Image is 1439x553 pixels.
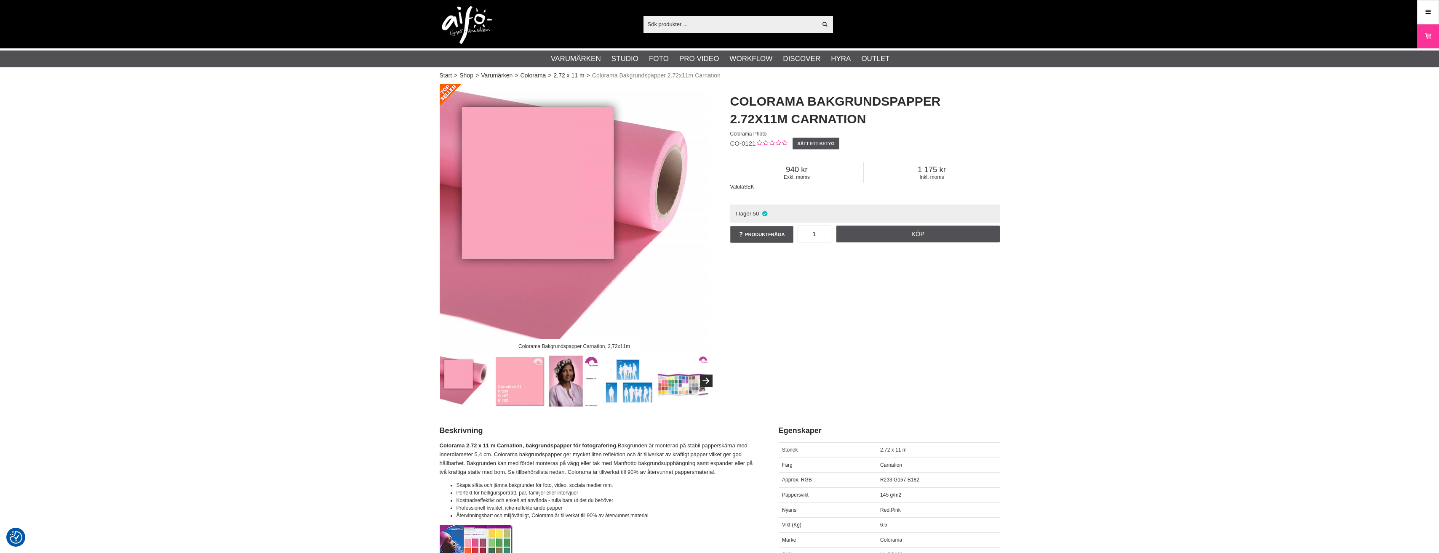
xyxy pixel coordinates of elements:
span: Märke [782,537,796,543]
a: Sätt ett betyg [793,138,839,149]
a: Produktfråga [730,226,793,243]
span: Colorama Photo [730,131,767,137]
span: Pappersvikt [782,492,809,498]
a: Köp [836,226,1000,242]
li: Skapa släta och jämna bakgrunder för foto, video, sociala medier mm. [457,481,758,489]
li: Perfekt för helfigursporträtt, par, familjer eller intervjuer [457,489,758,497]
a: Discover [783,53,820,64]
a: Foto [649,53,669,64]
li: Kostnadseffektivt och enkelt att använda - rulla bara ut det du behöver [457,497,758,504]
h2: Beskrivning [440,425,758,436]
button: Next [700,375,713,387]
img: Revisit consent button [10,531,22,544]
span: Nyans [782,507,796,513]
a: Pro Video [679,53,719,64]
span: CO-0121 [730,140,756,147]
span: Exkl. moms [730,174,864,180]
span: > [515,71,518,80]
button: Samtyckesinställningar [10,530,22,545]
a: Varumärken [481,71,513,80]
a: Start [440,71,452,80]
span: > [587,71,590,80]
img: Colorama Carnation 21 - Photo Theresé Asplund [549,356,600,407]
div: Colorama Bakgrundspapper Carnation, 2,72x11m [511,339,637,354]
a: Hyra [831,53,851,64]
span: 2.72 x 11 m [880,447,907,453]
span: > [548,71,551,80]
span: Inkl. moms [864,174,999,180]
span: Colorama [880,537,902,543]
img: Order the Colorama color chart to see the colors live [657,356,708,407]
a: Studio [611,53,638,64]
span: 145 g/m2 [880,492,901,498]
span: 1 175 [864,165,999,174]
a: 2.72 x 11 m [553,71,584,80]
img: Colorama Bakgrundspapper Carnation, 2,72x11m [440,84,709,354]
a: Varumärken [551,53,601,64]
a: Colorama [521,71,546,80]
h2: Egenskaper [779,425,1000,436]
img: Colorama Bakgrundspapper Carnation, 2,72x11m [440,356,491,407]
span: Vikt (Kg) [782,522,801,528]
span: 6.5 [880,522,887,528]
span: Storlek [782,447,798,453]
span: Färg [782,462,793,468]
span: Carnation [880,462,902,468]
span: Red,Pink [880,507,901,513]
a: Outlet [861,53,889,64]
img: logo.png [442,6,492,44]
h1: Colorama Bakgrundspapper 2.72x11m Carnation [730,93,1000,128]
a: Workflow [729,53,772,64]
span: 940 [730,165,864,174]
div: Kundbetyg: 0 [756,139,787,148]
li: Återvinningsbart och miljövänligt, Colorama är tillverkat till 90% av återvunnet material [457,512,758,519]
a: Shop [459,71,473,80]
img: Carnation 21 - Kalibrerad Monitor Adobe RGB 6500K [494,356,545,407]
span: Colorama Bakgrundspapper 2.72x11m Carnation [592,71,721,80]
span: R233 G167 B182 [880,477,919,483]
li: Professionell kvalitet, icke-reflekterande papper [457,504,758,512]
span: I lager [736,210,751,217]
span: Approx. RGB [782,477,812,483]
span: Valuta [730,184,744,190]
span: > [454,71,457,80]
span: > [475,71,479,80]
img: Seamless Paper Width Comparison [603,356,654,407]
span: SEK [744,184,754,190]
span: 50 [753,210,759,217]
input: Sök produkter ... [643,18,817,30]
strong: Colorama 2.72 x 11 m Carnation, bakgrundspapper för fotografering. [440,442,618,449]
p: Bakgrunden är monterad på stabil papperskärna med innerdiameter 5,4 cm. Colorama bakgrundspapper ... [440,441,758,476]
i: I lager [761,210,768,217]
